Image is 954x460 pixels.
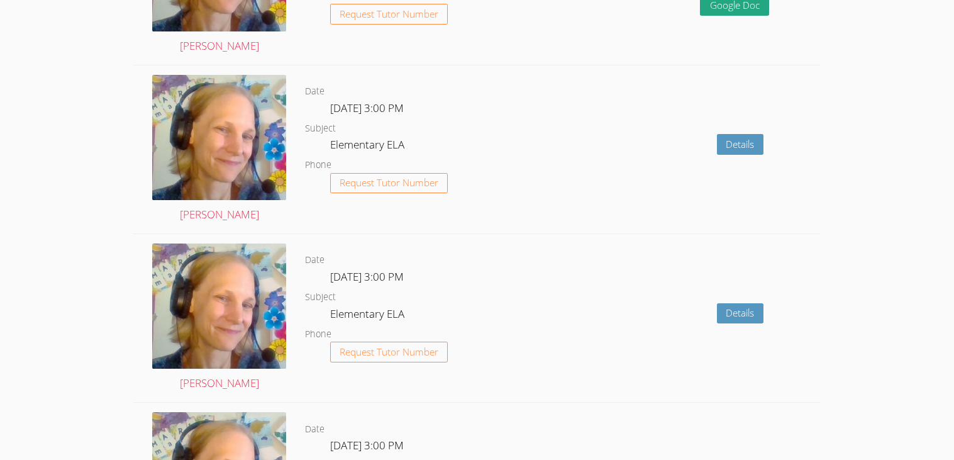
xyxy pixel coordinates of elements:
[305,422,324,437] dt: Date
[330,342,448,362] button: Request Tutor Number
[330,101,404,115] span: [DATE] 3:00 PM
[152,75,286,224] a: [PERSON_NAME]
[340,347,438,357] span: Request Tutor Number
[330,4,448,25] button: Request Tutor Number
[305,157,331,173] dt: Phone
[717,134,764,155] a: Details
[305,121,336,137] dt: Subject
[305,327,331,342] dt: Phone
[330,305,407,327] dd: Elementary ELA
[340,9,438,19] span: Request Tutor Number
[330,438,404,452] span: [DATE] 3:00 PM
[717,303,764,324] a: Details
[152,75,286,201] img: avatar.png
[152,244,286,393] a: [PERSON_NAME]
[330,269,404,284] span: [DATE] 3:00 PM
[305,289,336,305] dt: Subject
[340,178,438,188] span: Request Tutor Number
[330,136,407,157] dd: Elementary ELA
[152,244,286,369] img: avatar.png
[305,84,324,99] dt: Date
[305,252,324,268] dt: Date
[330,173,448,194] button: Request Tutor Number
